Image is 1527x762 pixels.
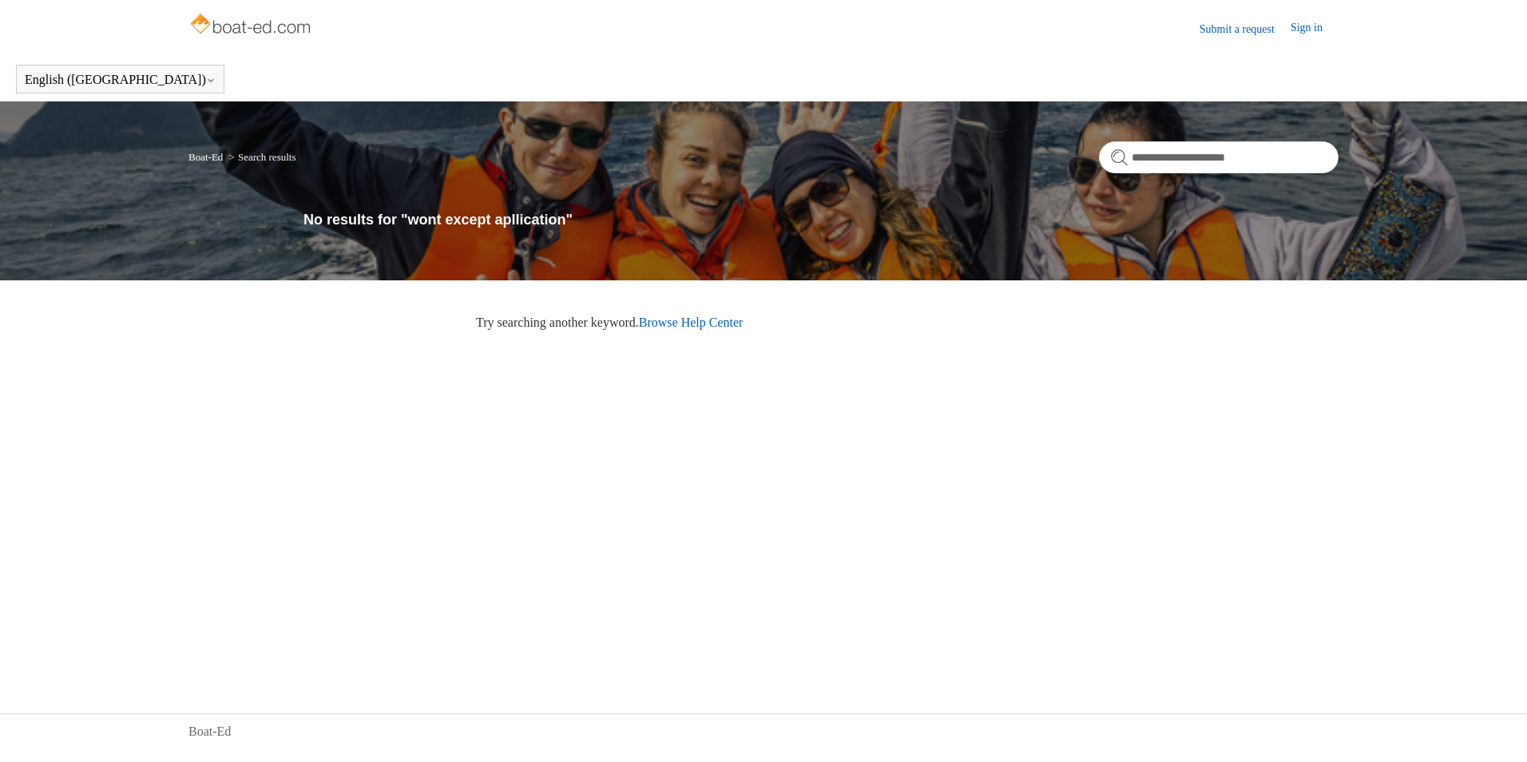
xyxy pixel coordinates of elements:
[476,313,1339,332] p: Try searching another keyword.
[25,73,216,87] button: English ([GEOGRAPHIC_DATA])
[1200,21,1291,38] a: Submit a request
[188,151,226,163] li: Boat-Ed
[188,722,231,741] a: Boat-Ed
[188,10,315,42] img: Boat-Ed Help Center home page
[188,151,223,163] a: Boat-Ed
[226,151,296,163] li: Search results
[1099,141,1339,173] input: Search
[639,316,744,329] a: Browse Help Center
[1291,19,1339,38] a: Sign in
[303,209,1339,231] h1: No results for "wont except apllication"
